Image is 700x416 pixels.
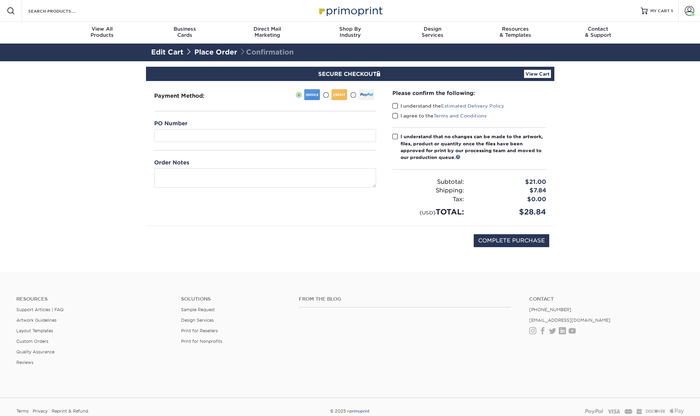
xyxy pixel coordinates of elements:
[226,22,309,44] a: Direct MailMarketing
[61,22,144,44] a: View AllProducts
[318,71,382,77] span: SECURE CHECKOUT
[181,318,214,323] a: Design Services
[387,178,469,187] div: Subtotal:
[469,195,551,204] div: $0.00
[194,48,237,56] a: Place Order
[309,26,391,38] div: Industry
[16,349,54,354] a: Quality Assurance
[346,409,370,414] img: Primoprint
[474,234,549,247] input: COMPLETE PURCHASE
[387,195,469,204] div: Tax:
[650,8,670,14] span: MY CART
[309,26,391,32] span: Shop By
[387,206,469,218] div: TOTAL:
[391,22,474,44] a: DesignServices
[441,103,504,109] a: Estimated Delivery Policy
[239,48,294,56] span: Confirmation
[529,307,571,312] a: [PHONE_NUMBER]
[316,3,384,18] img: Primoprint
[474,26,557,38] div: & Templates
[469,178,551,187] div: $21.00
[474,26,557,32] span: Resources
[420,210,436,215] small: (USD)
[391,26,474,32] span: Design
[181,328,218,333] a: Print for Resellers
[392,89,546,97] div: Please confirm the following:
[181,296,289,302] h4: Solutions
[16,296,171,302] h4: Resources
[61,26,144,38] div: Products
[557,26,639,32] span: Contact
[16,328,53,333] a: Layout Templates
[474,22,557,44] a: Resources& Templates
[226,26,309,32] span: Direct Mail
[16,339,48,344] a: Custom Orders
[181,339,222,344] a: Print for Nonprofits
[392,102,504,109] label: I understand the
[154,93,221,99] h3: Payment Method:
[16,318,56,323] a: Artwork Guidelines
[671,9,673,13] span: 1
[557,22,639,44] a: Contact& Support
[524,70,551,78] a: View Cart
[181,307,215,312] a: Sample Request
[434,113,487,118] a: Terms and Conditions
[143,26,226,32] span: Business
[154,159,189,167] label: Order Notes
[392,112,487,119] label: I agree to the
[469,186,551,195] div: $7.84
[28,7,94,15] input: SEARCH PRODUCTS.....
[61,26,144,32] span: View All
[401,133,546,161] div: I understand that no changes can be made to the artwork, files, product or quantity once the file...
[151,48,183,56] a: Edit Cart
[309,22,391,44] a: Shop ByIndustry
[469,206,551,218] div: $28.84
[391,26,474,38] div: Services
[529,296,684,302] a: Contact
[226,26,309,38] div: Marketing
[143,22,226,44] a: BusinessCards
[557,26,639,38] div: & Support
[299,296,511,302] h4: From the Blog
[143,26,226,38] div: Cards
[16,360,33,365] a: Reviews
[529,318,611,323] a: [EMAIL_ADDRESS][DOMAIN_NAME]
[16,307,64,312] a: Support Articles | FAQ
[154,119,188,128] label: PO Number
[387,186,469,195] div: Shipping:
